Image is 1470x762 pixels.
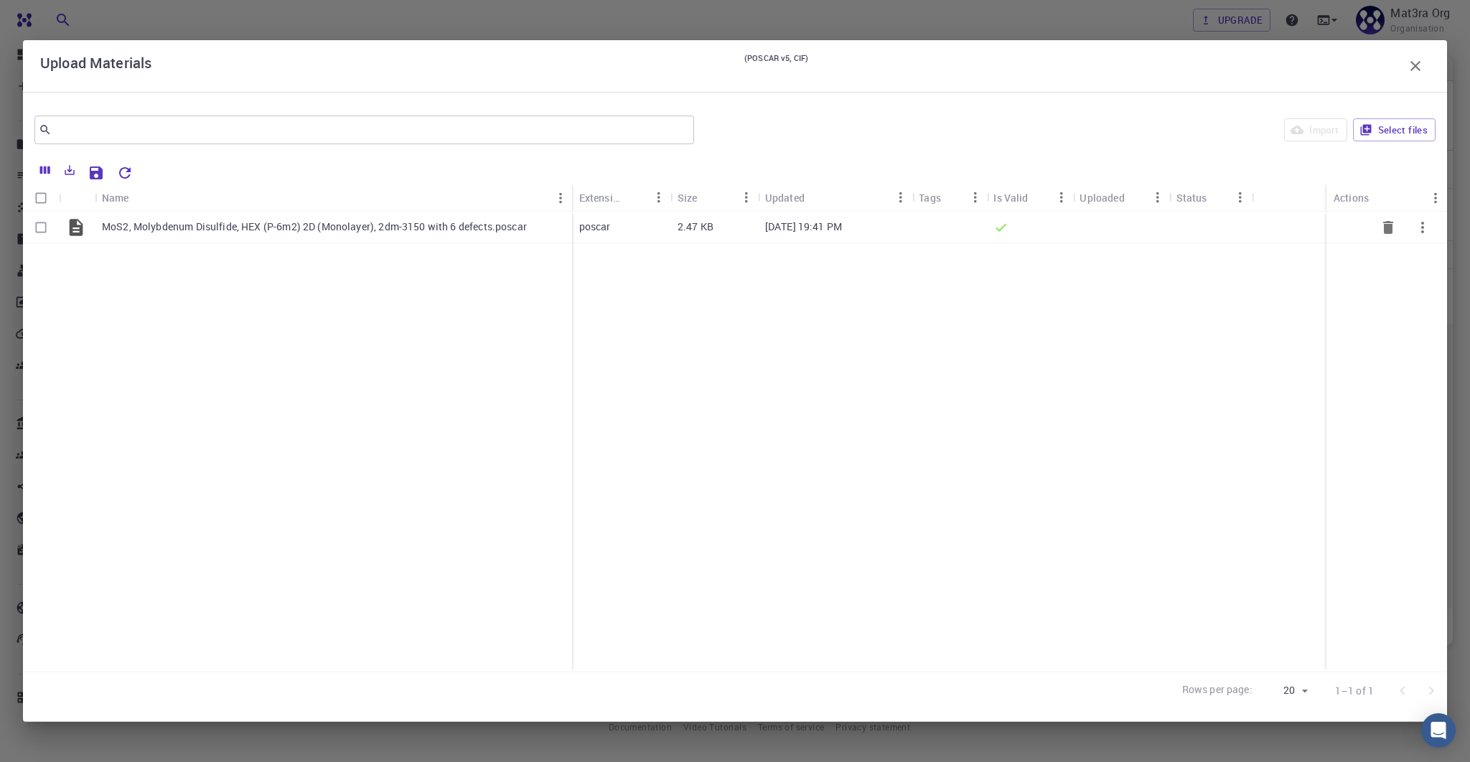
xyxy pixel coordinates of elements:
[993,184,1028,212] div: Is Valid
[1371,210,1405,245] button: Delete
[986,184,1072,212] div: Is Valid
[912,184,986,212] div: Tags
[59,184,95,212] div: Icon
[1146,186,1169,209] button: Menu
[805,186,828,209] button: Sort
[624,186,647,209] button: Sort
[1421,713,1456,748] div: Open Intercom Messenger
[1182,682,1253,699] p: Rows per page:
[758,184,912,212] div: Updated
[765,220,842,234] p: [DATE] 19:41 PM
[30,10,82,23] span: Support
[111,159,139,187] button: Reset Explorer Settings
[82,159,111,187] button: Save Explorer Settings
[647,186,670,209] button: Menu
[579,220,611,234] p: poscar
[1326,184,1447,212] div: Actions
[40,52,1430,80] div: Upload Materials
[1229,186,1252,209] button: Menu
[765,184,805,212] div: Updated
[697,186,720,209] button: Sort
[57,159,82,182] button: Export
[1049,186,1072,209] button: Menu
[889,186,912,209] button: Menu
[1334,184,1369,212] div: Actions
[102,220,527,234] p: MoS2, Molybdenum Disulfide, HEX (P-6m2) 2D (Monolayer), 2dm-3150 with 6 defects.poscar
[678,220,713,234] p: 2.47 KB
[1176,184,1207,212] div: Status
[1258,680,1312,701] div: 20
[963,186,986,209] button: Menu
[579,184,624,212] div: Extension
[744,52,808,80] small: (POSCAR v5, CIF)
[1335,684,1374,698] p: 1–1 of 1
[1424,187,1447,210] button: Menu
[33,159,57,182] button: Columns
[102,184,129,212] div: Name
[1072,184,1169,212] div: Uploaded
[1169,184,1252,212] div: Status
[572,184,670,212] div: Extension
[735,186,758,209] button: Menu
[678,184,698,212] div: Size
[919,184,941,212] div: Tags
[1080,184,1124,212] div: Uploaded
[670,184,758,212] div: Size
[1353,118,1436,141] button: Select files
[549,187,572,210] button: Menu
[95,184,572,212] div: Name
